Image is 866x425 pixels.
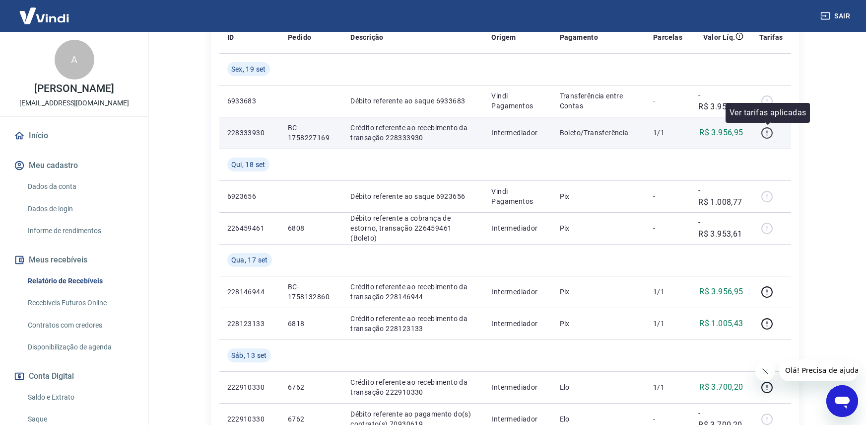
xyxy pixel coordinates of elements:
p: 6923656 [227,191,272,201]
p: Intermediador [491,287,543,297]
p: -R$ 3.956,95 [698,89,743,113]
a: Saldo e Extrato [24,387,136,408]
span: Qua, 17 set [231,255,268,265]
p: 6818 [288,319,334,329]
p: Pix [560,287,637,297]
iframe: Mensagem da empresa [779,359,858,381]
a: Relatório de Recebíveis [24,271,136,291]
p: Valor Líq. [703,32,735,42]
p: 226459461 [227,223,272,233]
p: Pix [560,223,637,233]
p: 1/1 [653,319,682,329]
a: Informe de rendimentos [24,221,136,241]
p: BC-1758227169 [288,123,334,143]
p: R$ 3.956,95 [699,127,743,139]
p: 6762 [288,414,334,424]
div: A [55,40,94,80]
p: Pedido [288,32,311,42]
p: 228333930 [227,128,272,138]
p: 1/1 [653,128,682,138]
button: Conta Digital [12,365,136,387]
p: Pix [560,191,637,201]
p: Crédito referente ao recebimento da transação 228123133 [350,314,475,334]
p: R$ 1.005,43 [699,318,743,330]
p: R$ 3.700,20 [699,381,743,393]
p: -R$ 3.953,61 [698,216,743,240]
p: Intermediador [491,414,543,424]
p: Intermediador [491,382,543,392]
p: 6808 [288,223,334,233]
p: Ver tarifas aplicadas [730,107,806,119]
iframe: Fechar mensagem [755,361,775,381]
a: Início [12,125,136,147]
p: 6762 [288,382,334,392]
p: - [653,96,682,106]
p: -R$ 1.008,77 [698,184,743,208]
a: Recebíveis Futuros Online [24,293,136,313]
p: 228146944 [227,287,272,297]
p: Débito referente ao saque 6933683 [350,96,475,106]
p: Tarifas [759,32,783,42]
p: Vindi Pagamentos [491,91,543,111]
a: Disponibilização de agenda [24,337,136,357]
p: Origem [491,32,516,42]
p: Pagamento [560,32,599,42]
p: - [653,191,682,201]
p: Crédito referente ao recebimento da transação 222910330 [350,377,475,397]
span: Sex, 19 set [231,64,266,74]
p: Parcelas [653,32,682,42]
p: ID [227,32,234,42]
button: Meus recebíveis [12,249,136,271]
p: Pix [560,319,637,329]
p: R$ 3.956,95 [699,286,743,298]
p: Intermediador [491,223,543,233]
p: BC-1758132860 [288,282,334,302]
iframe: Botão para abrir a janela de mensagens [826,385,858,417]
p: [EMAIL_ADDRESS][DOMAIN_NAME] [19,98,129,108]
p: [PERSON_NAME] [34,84,114,94]
span: Sáb, 13 set [231,350,267,360]
p: Crédito referente ao recebimento da transação 228333930 [350,123,475,143]
p: Intermediador [491,128,543,138]
button: Meu cadastro [12,155,136,176]
img: Vindi [12,0,76,31]
p: - [653,223,682,233]
a: Dados de login [24,199,136,219]
button: Sair [818,7,854,25]
p: Boleto/Transferência [560,128,637,138]
a: Contratos com credores [24,315,136,336]
p: Crédito referente ao recebimento da transação 228146944 [350,282,475,302]
p: Débito referente ao saque 6923656 [350,191,475,201]
p: - [653,414,682,424]
p: 228123133 [227,319,272,329]
p: Débito referente a cobrança de estorno, transação 226459461 (Boleto) [350,213,475,243]
p: Vindi Pagamentos [491,186,543,206]
p: 1/1 [653,287,682,297]
span: Olá! Precisa de ajuda? [6,7,83,15]
p: 222910330 [227,414,272,424]
p: Elo [560,382,637,392]
p: 1/1 [653,382,682,392]
p: Transferência entre Contas [560,91,637,111]
span: Qui, 18 set [231,160,266,170]
p: Elo [560,414,637,424]
a: Dados da conta [24,176,136,197]
p: 6933683 [227,96,272,106]
p: Descrição [350,32,384,42]
p: 222910330 [227,382,272,392]
p: Intermediador [491,319,543,329]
